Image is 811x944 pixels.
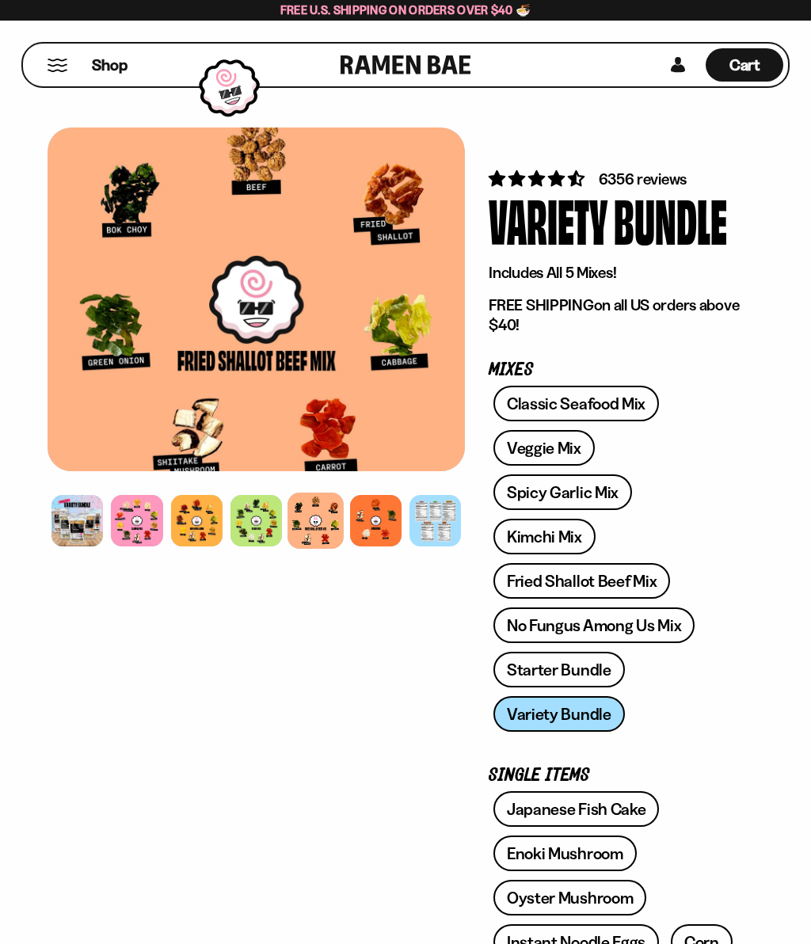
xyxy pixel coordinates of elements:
a: Starter Bundle [493,652,625,687]
strong: FREE SHIPPING [489,295,593,314]
a: Kimchi Mix [493,519,596,554]
span: 6356 reviews [599,169,687,188]
a: Veggie Mix [493,430,595,466]
div: Variety [489,190,607,249]
p: Includes All 5 Mixes! [489,263,740,283]
p: Mixes [489,363,740,378]
span: Cart [729,55,760,74]
a: Spicy Garlic Mix [493,474,632,510]
span: Free U.S. Shipping on Orders over $40 🍜 [280,2,531,17]
a: Japanese Fish Cake [493,791,660,827]
p: Single Items [489,768,740,783]
a: Classic Seafood Mix [493,386,659,421]
p: on all US orders above $40! [489,295,740,335]
a: Shop [92,48,128,82]
a: Oyster Mushroom [493,880,647,915]
span: 4.63 stars [489,169,588,188]
a: Enoki Mushroom [493,836,637,871]
button: Mobile Menu Trigger [47,59,68,72]
span: Shop [92,55,128,76]
div: Bundle [614,190,727,249]
a: No Fungus Among Us Mix [493,607,695,643]
a: Fried Shallot Beef Mix [493,563,670,599]
div: Cart [706,44,783,86]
